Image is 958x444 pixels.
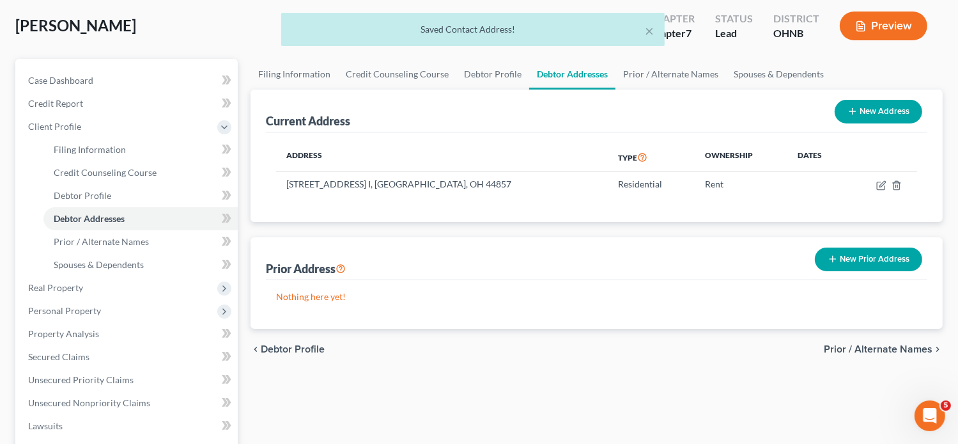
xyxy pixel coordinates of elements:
[615,59,726,90] a: Prior / Alternate Names
[608,172,695,196] td: Residential
[456,59,529,90] a: Debtor Profile
[28,282,83,293] span: Real Property
[941,400,951,411] span: 5
[261,344,325,354] span: Debtor Profile
[54,213,125,224] span: Debtor Addresses
[43,161,238,184] a: Credit Counseling Course
[648,12,695,26] div: Chapter
[266,113,350,129] div: Current Address
[529,59,615,90] a: Debtor Addresses
[28,351,89,362] span: Secured Claims
[815,248,922,271] button: New Prior Address
[28,121,81,132] span: Client Profile
[276,172,608,196] td: [STREET_ADDRESS] I, [GEOGRAPHIC_DATA], OH 44857
[43,207,238,230] a: Debtor Addresses
[608,143,695,172] th: Type
[54,236,149,247] span: Prior / Alternate Names
[695,143,787,172] th: Ownership
[338,59,456,90] a: Credit Counseling Course
[54,259,144,270] span: Spouses & Dependents
[291,23,654,36] div: Saved Contact Address!
[18,92,238,115] a: Credit Report
[645,23,654,38] button: ×
[43,230,238,253] a: Prior / Alternate Names
[251,344,325,354] button: chevron_left Debtor Profile
[932,344,943,354] i: chevron_right
[18,345,238,369] a: Secured Claims
[276,143,608,172] th: Address
[18,322,238,345] a: Property Analysis
[28,75,93,86] span: Case Dashboard
[824,344,932,354] span: Prior / Alternate Names
[251,344,261,354] i: chevron_left
[43,253,238,276] a: Spouses & Dependents
[251,59,338,90] a: Filing Information
[18,69,238,92] a: Case Dashboard
[726,59,831,90] a: Spouses & Dependents
[28,420,63,431] span: Lawsuits
[28,374,134,385] span: Unsecured Priority Claims
[835,100,922,123] button: New Address
[18,415,238,438] a: Lawsuits
[18,369,238,392] a: Unsecured Priority Claims
[276,290,917,303] p: Nothing here yet!
[43,138,238,161] a: Filing Information
[824,344,943,354] button: Prior / Alternate Names chevron_right
[54,167,157,178] span: Credit Counseling Course
[28,328,99,339] span: Property Analysis
[28,305,101,316] span: Personal Property
[695,172,787,196] td: Rent
[715,12,753,26] div: Status
[28,397,150,408] span: Unsecured Nonpriority Claims
[266,261,346,276] div: Prior Address
[787,143,848,172] th: Dates
[54,144,126,155] span: Filing Information
[43,184,238,207] a: Debtor Profile
[840,12,927,40] button: Preview
[28,98,83,109] span: Credit Report
[773,12,819,26] div: District
[915,400,945,431] iframe: Intercom live chat
[54,190,111,201] span: Debtor Profile
[18,392,238,415] a: Unsecured Nonpriority Claims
